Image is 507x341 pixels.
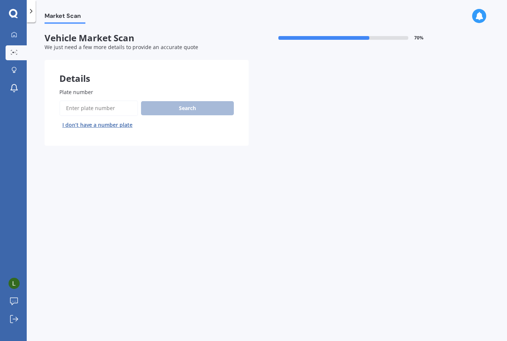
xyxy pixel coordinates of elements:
[45,44,198,51] span: We just need a few more details to provide an accurate quote
[9,278,20,289] img: ACg8ocL39egiiTmbtxfKaWQKmYzVRJN6cWhzR3ZBoQJ5lR5Q0XHMnQ=s96-c
[414,35,423,41] span: 70 %
[59,119,135,131] button: I don’t have a number plate
[45,60,249,82] div: Details
[59,89,93,96] span: Plate number
[45,33,249,44] span: Vehicle Market Scan
[45,12,85,22] span: Market Scan
[59,100,138,116] input: Enter plate number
